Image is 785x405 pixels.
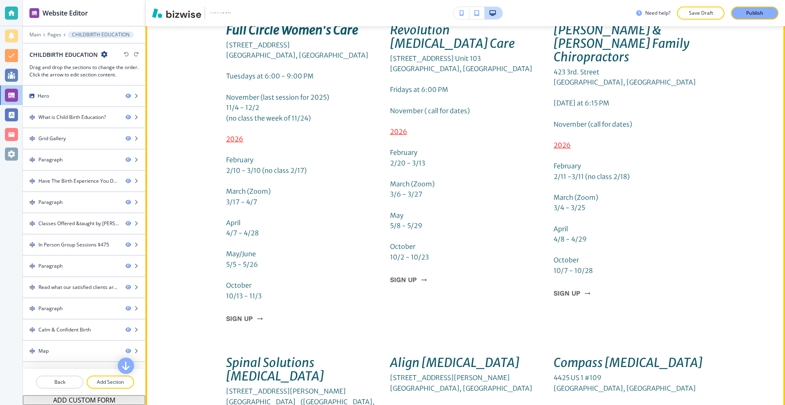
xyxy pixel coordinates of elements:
[554,120,632,128] span: November (call for dates)
[29,306,35,311] img: Drag
[23,341,145,361] div: DragMap
[226,219,240,227] span: April
[226,229,259,237] span: 4/7 - 4/28
[226,22,358,38] em: Full Circle Women's Care
[390,384,532,392] span: [GEOGRAPHIC_DATA], [GEOGRAPHIC_DATA]
[23,107,145,128] div: DragWhat is Child Birth Education?
[87,378,133,386] p: Add Section
[554,374,601,382] span: 4425 US 1 #109
[390,148,417,157] span: February
[23,150,145,170] div: DragParagraph
[47,32,61,38] button: Pages
[209,10,231,16] img: Your Logo
[390,107,470,115] span: November ( call for dates)
[390,22,515,51] em: Revolution [MEDICAL_DATA] Care
[37,378,83,386] p: Back
[29,8,39,18] img: editor icon
[152,8,201,18] img: Bizwise Logo
[23,192,145,213] div: DragParagraph
[226,260,258,269] span: 5/5 - 5/26
[688,9,714,17] p: Save Draft
[226,103,259,112] span: 11/4 - 12/2
[226,387,346,395] span: [STREET_ADDRESS][PERSON_NAME]
[23,395,145,405] button: ADD CUSTOM FORM
[226,198,257,206] span: 3/17 - 4/7
[38,241,109,248] div: In Person Group Sessions $475
[29,32,41,38] p: Main
[23,235,145,255] div: DragIn Person Group Sessions $475
[390,85,448,94] span: Fridays at 6:00 PM
[29,327,35,333] img: Drag
[554,22,692,65] em: [PERSON_NAME] & [PERSON_NAME] Family Chiropractors
[23,362,145,383] div: DragCustom Form-1
[38,347,49,355] div: Map
[38,156,63,163] div: Paragraph
[38,220,119,227] div: Classes Offered &taught by Doula Vonda
[390,180,435,188] span: March (Zoom)
[390,211,404,219] span: May
[645,9,671,17] h3: Need help?
[554,282,590,304] a: sign up
[29,221,35,226] img: Drag
[390,374,510,382] span: [STREET_ADDRESS][PERSON_NAME]
[29,157,35,163] img: Drag
[390,242,415,251] span: October
[29,284,35,290] img: Drag
[390,190,422,198] span: 3/6 - 3/27
[554,172,630,181] span: 2/11 -3/11 (no class 2/18)
[226,355,324,384] em: Spinal Solutions [MEDICAL_DATA]
[390,269,426,291] a: sign up
[226,93,329,101] span: November (last session for 2025)
[390,355,519,370] em: Align [MEDICAL_DATA]
[226,41,290,49] span: [STREET_ADDRESS]
[23,213,145,234] div: DragClasses Offered &taught by [PERSON_NAME]
[38,199,63,206] div: Paragraph
[38,326,91,333] div: Calm & Confident Birth
[226,156,253,164] span: February
[29,348,35,354] img: Drag
[38,284,119,291] div: Read what our satisfied clients are saying about Doula Vonda
[390,65,532,73] span: [GEOGRAPHIC_DATA], [GEOGRAPHIC_DATA]
[554,162,581,170] span: February
[226,308,262,330] a: sign up
[38,305,63,312] div: Paragraph
[87,376,134,389] button: Add Section
[554,78,696,86] span: [GEOGRAPHIC_DATA], [GEOGRAPHIC_DATA]
[29,263,35,269] img: Drag
[226,187,271,195] span: March (Zoom)
[554,204,585,212] span: 3/4 - 3/25
[23,86,145,106] div: Hero
[226,166,307,175] span: 2/10 - 3/10 (no class 2/17)
[23,171,145,191] div: DragHave The Birth Experience You Desire
[68,31,134,38] button: CHILDBIRTH EDUCATION
[36,376,83,389] button: Back
[554,355,702,370] em: Compass [MEDICAL_DATA]
[554,99,609,107] span: [DATE] at 6:15 PM
[23,128,145,149] div: DragGrid Gallery
[554,256,579,264] span: October
[554,266,593,275] span: 10/7 - 10/28
[29,199,35,205] img: Drag
[29,64,139,78] h3: Drag and drop the sections to change the order. Click the arrow to edit section content.
[390,222,422,230] span: 5/8 - 5/29
[29,136,35,141] img: Drag
[72,32,130,38] p: CHILDBIRTH EDUCATION
[38,262,63,270] div: Paragraph
[554,235,587,243] span: 4/8 - 4/29
[29,178,35,184] img: Drag
[38,135,66,142] div: Grid Gallery
[23,298,145,319] div: DragParagraph
[226,114,311,122] span: (no class the week of 11/24)
[43,8,88,18] h2: Website Editor
[38,114,106,121] div: What is Child Birth Education?
[226,281,251,289] span: October
[23,277,145,298] div: DragRead what our satisfied clients are saying about [PERSON_NAME]
[554,141,571,149] u: 2026
[731,7,778,20] button: Publish
[390,54,481,63] span: [STREET_ADDRESS] Unit 103
[29,50,98,59] h2: CHILDBIRTH EDUCATION
[554,384,696,392] span: [GEOGRAPHIC_DATA], [GEOGRAPHIC_DATA]
[390,159,425,167] span: 2/20 - 3/13
[554,68,599,76] span: 423 3rd. Street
